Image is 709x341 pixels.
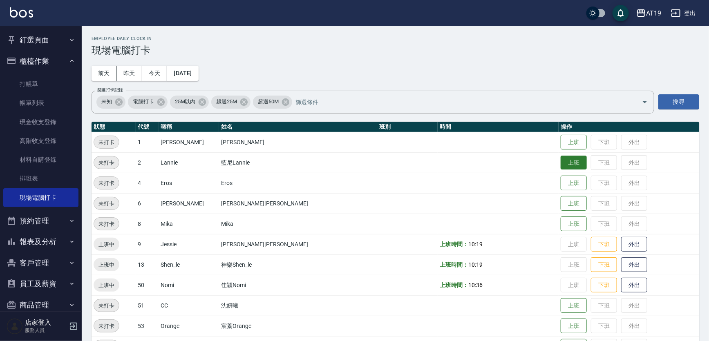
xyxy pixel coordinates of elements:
[94,138,119,147] span: 未打卡
[96,98,117,106] span: 未知
[591,278,617,293] button: 下班
[219,234,377,254] td: [PERSON_NAME][PERSON_NAME]
[136,254,159,275] td: 13
[253,96,292,109] div: 超過50M
[3,113,78,131] a: 現金收支登錄
[468,241,483,247] span: 10:19
[219,275,377,295] td: 佳穎Nomi
[621,237,647,252] button: 外出
[94,240,119,249] span: 上班中
[136,193,159,214] td: 6
[92,45,699,56] h3: 現場電腦打卡
[136,152,159,173] td: 2
[117,66,142,81] button: 昨天
[142,66,168,81] button: 今天
[3,252,78,274] button: 客戶管理
[561,156,587,170] button: 上班
[668,6,699,21] button: 登出
[167,66,198,81] button: [DATE]
[136,173,159,193] td: 4
[219,122,377,132] th: 姓名
[159,122,219,132] th: 暱稱
[633,5,664,22] button: AT19
[128,96,168,109] div: 電腦打卡
[613,5,629,21] button: save
[561,135,587,150] button: 上班
[646,8,661,18] div: AT19
[591,237,617,252] button: 下班
[219,316,377,336] td: 宸蓁Orange
[94,281,119,290] span: 上班中
[159,316,219,336] td: Orange
[440,282,468,288] b: 上班時間：
[94,220,119,228] span: 未打卡
[25,319,67,327] h5: 店家登入
[440,261,468,268] b: 上班時間：
[136,234,159,254] td: 9
[591,257,617,272] button: 下班
[3,273,78,294] button: 員工及薪資
[3,51,78,72] button: 櫃檯作業
[159,234,219,254] td: Jessie
[219,295,377,316] td: 沈妍曦
[136,122,159,132] th: 代號
[293,95,628,109] input: 篩選條件
[92,66,117,81] button: 前天
[159,275,219,295] td: Nomi
[468,261,483,268] span: 10:19
[94,179,119,187] span: 未打卡
[128,98,159,106] span: 電腦打卡
[440,241,468,247] b: 上班時間：
[94,301,119,310] span: 未打卡
[559,122,699,132] th: 操作
[96,96,125,109] div: 未知
[159,173,219,193] td: Eros
[561,216,587,232] button: 上班
[219,152,377,173] td: 藍尼Lannie
[3,169,78,188] a: 排班表
[159,254,219,275] td: Shen_le
[94,158,119,167] span: 未打卡
[136,132,159,152] td: 1
[170,96,209,109] div: 25M以內
[621,257,647,272] button: 外出
[3,150,78,169] a: 材料自購登錄
[3,94,78,112] a: 帳單列表
[561,298,587,313] button: 上班
[92,36,699,41] h2: Employee Daily Clock In
[211,98,242,106] span: 超過25M
[219,193,377,214] td: [PERSON_NAME][PERSON_NAME]
[10,7,33,18] img: Logo
[136,275,159,295] td: 50
[94,261,119,269] span: 上班中
[219,173,377,193] td: Eros
[136,316,159,336] td: 53
[7,318,23,334] img: Person
[658,94,699,109] button: 搜尋
[438,122,559,132] th: 時間
[170,98,201,106] span: 25M以內
[211,96,250,109] div: 超過25M
[3,131,78,150] a: 高階收支登錄
[638,96,651,109] button: Open
[561,176,587,191] button: 上班
[3,231,78,252] button: 報表及分析
[159,132,219,152] td: [PERSON_NAME]
[3,188,78,207] a: 現場電腦打卡
[3,294,78,316] button: 商品管理
[3,29,78,51] button: 釘選頁面
[159,152,219,173] td: Lannie
[97,87,123,93] label: 篩選打卡記錄
[25,327,67,334] p: 服務人員
[561,196,587,211] button: 上班
[159,295,219,316] td: CC
[159,193,219,214] td: [PERSON_NAME]
[468,282,483,288] span: 10:36
[219,254,377,275] td: 神樂Shen_le
[3,210,78,232] button: 預約管理
[159,214,219,234] td: Mika
[561,319,587,334] button: 上班
[136,214,159,234] td: 8
[219,132,377,152] td: [PERSON_NAME]
[219,214,377,234] td: Mika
